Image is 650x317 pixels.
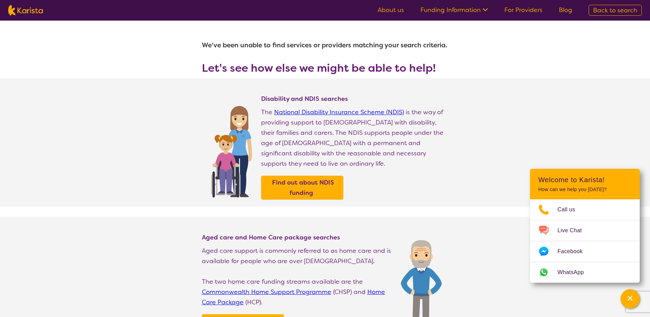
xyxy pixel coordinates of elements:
p: How can we help you [DATE]? [538,187,631,192]
h4: Disability and NDIS searches [261,95,449,103]
a: Web link opens in a new tab. [530,262,640,283]
span: Facebook [557,246,591,257]
span: Live Chat [557,225,590,236]
p: The two home care funding streams available are the (CHSP) and (HCP). [202,277,394,307]
h1: We've been unable to find services or providers matching your search criteria. [202,37,449,54]
p: The is the way of providing support to [DEMOGRAPHIC_DATA] with disability, their families and car... [261,107,449,169]
ul: Choose channel [530,199,640,283]
a: Funding Information [420,6,488,14]
img: Karista logo [8,5,43,15]
p: Aged care support is commonly referred to as home care and is available for people who are over [... [202,246,394,266]
a: Find out about NDIS funding [263,177,342,198]
img: Find NDIS and Disability services and providers [209,102,254,198]
button: Channel Menu [621,289,640,308]
a: Commonwealth Home Support Programme [202,288,331,296]
h2: Welcome to Karista! [538,176,631,184]
h4: Aged care and Home Care package searches [202,233,394,242]
b: Find out about NDIS funding [272,178,334,197]
div: Channel Menu [530,169,640,283]
span: WhatsApp [557,267,592,278]
a: Back to search [589,5,642,16]
a: National Disability Insurance Scheme (NDIS) [274,108,404,116]
span: Call us [557,204,584,215]
a: Blog [559,6,572,14]
span: Back to search [593,6,637,14]
a: For Providers [504,6,542,14]
h3: Let's see how else we might be able to help! [202,62,449,74]
a: About us [378,6,404,14]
